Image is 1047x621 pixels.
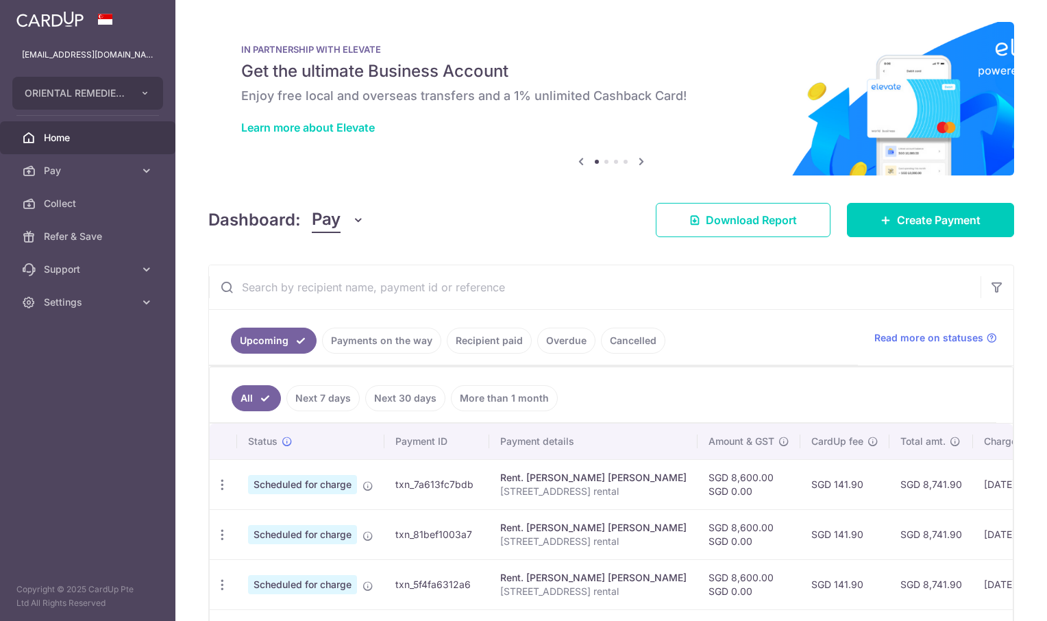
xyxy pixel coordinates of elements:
p: [STREET_ADDRESS] rental [500,485,687,498]
td: SGD 8,600.00 SGD 0.00 [698,509,800,559]
input: Search by recipient name, payment id or reference [209,265,981,309]
td: SGD 8,741.90 [889,559,973,609]
td: txn_5f4fa6312a6 [384,559,489,609]
a: More than 1 month [451,385,558,411]
span: Charge date [984,435,1040,448]
th: Payment ID [384,424,489,459]
p: [STREET_ADDRESS] rental [500,585,687,598]
span: Collect [44,197,134,210]
span: Create Payment [897,212,981,228]
span: Status [248,435,278,448]
span: CardUp fee [811,435,863,448]
a: Next 7 days [286,385,360,411]
span: Download Report [706,212,797,228]
span: Support [44,263,134,276]
h4: Dashboard: [208,208,301,232]
span: Scheduled for charge [248,475,357,494]
td: SGD 8,600.00 SGD 0.00 [698,459,800,509]
span: Total amt. [900,435,946,448]
a: Create Payment [847,203,1014,237]
th: Payment details [489,424,698,459]
a: Payments on the way [322,328,441,354]
p: IN PARTNERSHIP WITH ELEVATE [241,44,981,55]
div: Rent. [PERSON_NAME] [PERSON_NAME] [500,471,687,485]
span: Scheduled for charge [248,575,357,594]
td: SGD 141.90 [800,559,889,609]
span: Amount & GST [709,435,774,448]
td: SGD 141.90 [800,509,889,559]
span: Refer & Save [44,230,134,243]
a: Cancelled [601,328,665,354]
span: ORIENTAL REMEDIES INCORPORATED (PRIVATE LIMITED) [25,86,126,100]
a: Overdue [537,328,595,354]
p: [EMAIL_ADDRESS][DOMAIN_NAME] [22,48,153,62]
td: SGD 141.90 [800,459,889,509]
td: txn_7a613fc7bdb [384,459,489,509]
a: Recipient paid [447,328,532,354]
td: SGD 8,600.00 SGD 0.00 [698,559,800,609]
div: Rent. [PERSON_NAME] [PERSON_NAME] [500,521,687,535]
a: Download Report [656,203,830,237]
a: Learn more about Elevate [241,121,375,134]
span: Pay [44,164,134,178]
button: ORIENTAL REMEDIES INCORPORATED (PRIVATE LIMITED) [12,77,163,110]
td: SGD 8,741.90 [889,509,973,559]
span: Scheduled for charge [248,525,357,544]
span: Settings [44,295,134,309]
img: CardUp [16,11,84,27]
a: All [232,385,281,411]
span: Home [44,131,134,145]
a: Read more on statuses [874,331,997,345]
h5: Get the ultimate Business Account [241,60,981,82]
h6: Enjoy free local and overseas transfers and a 1% unlimited Cashback Card! [241,88,981,104]
img: Renovation banner [208,22,1014,175]
button: Pay [312,207,365,233]
td: SGD 8,741.90 [889,459,973,509]
p: [STREET_ADDRESS] rental [500,535,687,548]
a: Next 30 days [365,385,445,411]
div: Rent. [PERSON_NAME] [PERSON_NAME] [500,571,687,585]
iframe: Opens a widget where you can find more information [959,580,1033,614]
span: Pay [312,207,341,233]
span: Read more on statuses [874,331,983,345]
td: txn_81bef1003a7 [384,509,489,559]
a: Upcoming [231,328,317,354]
